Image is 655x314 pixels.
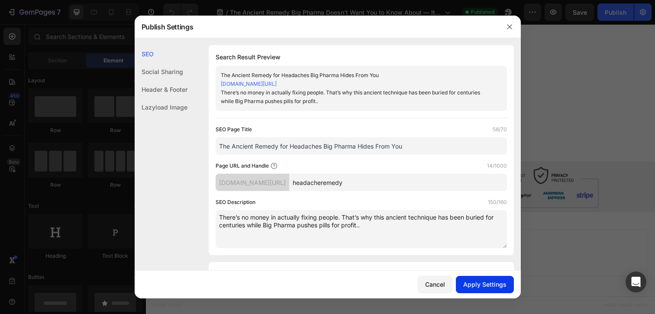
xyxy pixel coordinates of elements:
div: There’s no money in actually fixing people. That’s why this ancient technique has been buried for... [221,88,487,106]
label: 14/1000 [487,162,507,170]
div: Cancel [425,280,445,289]
a: [DOMAIN_NAME][URL] [221,81,277,87]
div: Apply Settings [463,280,507,289]
div: Header & Footer [135,81,187,98]
span: Add section [239,204,281,214]
div: SEO [135,45,187,63]
label: 150/160 [488,198,507,207]
div: Choose templates [167,224,219,233]
button: Apply Settings [456,276,514,293]
h1: Search Result Preview [216,52,507,62]
p: Get 72% OFF Now [103,92,222,109]
div: Generate layout [235,224,280,233]
a: Get 72% OFF Now [7,86,335,116]
p: But most people don’t return it. They come back for more. [74,54,335,63]
div: Open Intercom Messenger [626,272,646,292]
input: Handle [289,174,507,191]
img: gempages_572776854180594912-871cf1fe-5e23-471d-9785-de417b3b6b3b.png [310,144,462,188]
input: Title [216,137,507,155]
img: gempages_572776854180594912-e91d3d5d-2ea0-409d-80b3-a219f2f7239a.webp [17,17,64,64]
div: Publish Settings [135,16,498,38]
label: SEO Page Title [216,125,252,134]
strong: 30-day return guarantee. [151,18,242,26]
span: then drag & drop elements [291,235,356,243]
p: If it doesn’t help? Just get your money back. [74,36,335,45]
div: Lazyload Image [135,98,187,116]
button: Cancel [418,276,452,293]
div: The Ancient Remedy for Headaches Big Pharma Hides From You [221,71,487,80]
div: Social Sharing [135,63,187,81]
span: from URL or image [233,235,280,243]
label: 58/70 [493,125,507,134]
p: CalmPops is offering a No weird terms. No games. [74,18,335,27]
div: Add blank section [298,224,351,233]
label: Page URL and Handle [216,162,269,170]
span: Social Sharing Image Preview [216,269,302,279]
span: inspired by CRO experts [162,235,222,243]
label: SEO Description [216,198,255,207]
div: [DOMAIN_NAME][URL] [216,174,289,191]
p: Copyright © 2025. All Rights Reserved. [10,161,257,170]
